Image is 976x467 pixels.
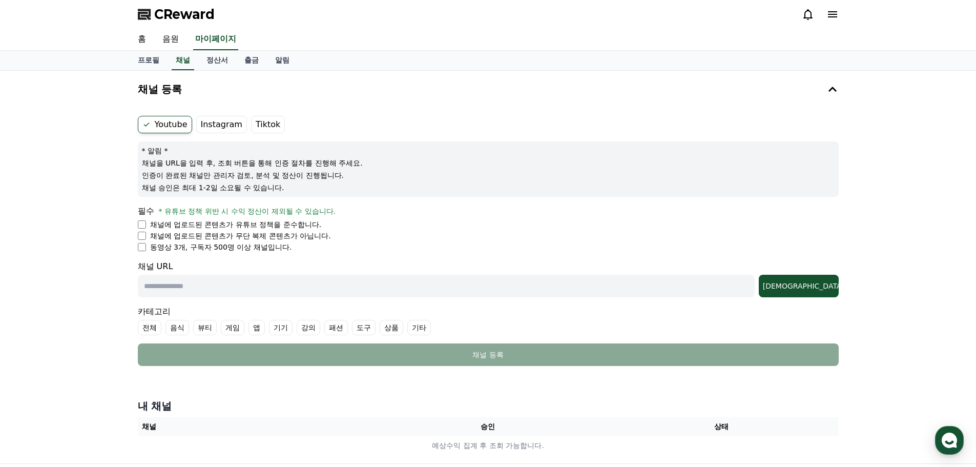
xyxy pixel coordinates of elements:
[150,219,322,230] p: 채널에 업로드된 콘텐츠가 유튜브 정책을 준수합니다.
[236,51,267,70] a: 출금
[324,320,348,335] label: 패션
[138,84,182,95] h4: 채널 등록
[138,260,839,297] div: 채널 URL
[142,158,835,168] p: 채널을 URL을 입력 후, 조회 버튼을 통해 인증 절차를 진행해 주세요.
[132,325,197,351] a: 설정
[221,320,244,335] label: 게임
[380,320,403,335] label: 상품
[172,51,194,70] a: 채널
[269,320,293,335] label: 기기
[193,320,217,335] label: 뷰티
[138,116,192,133] label: Youtube
[138,6,215,23] a: CReward
[158,340,171,349] span: 설정
[134,75,843,104] button: 채널 등록
[759,275,839,297] button: [DEMOGRAPHIC_DATA]
[763,281,835,291] div: [DEMOGRAPHIC_DATA]
[142,182,835,193] p: 채널 승인은 최대 1-2일 소요될 수 있습니다.
[371,417,605,436] th: 승인
[198,51,236,70] a: 정산서
[248,320,265,335] label: 앱
[196,116,247,133] label: Instagram
[352,320,376,335] label: 도구
[159,207,336,215] span: * 유튜브 정책 위반 시 수익 정산이 제외될 수 있습니다.
[68,325,132,351] a: 대화
[407,320,431,335] label: 기타
[165,320,189,335] label: 음식
[3,325,68,351] a: 홈
[138,320,161,335] label: 전체
[154,6,215,23] span: CReward
[297,320,320,335] label: 강의
[251,116,285,133] label: Tiktok
[150,231,331,241] p: 채널에 업로드된 콘텐츠가 무단 복제 콘텐츠가 아닙니다.
[138,417,371,436] th: 채널
[267,51,298,70] a: 알림
[138,399,839,413] h4: 내 채널
[138,343,839,366] button: 채널 등록
[150,242,292,252] p: 동영상 3개, 구독자 500명 이상 채널입니다.
[154,29,187,50] a: 음원
[138,436,839,455] td: 예상수익 집계 후 조회 가능합니다.
[605,417,838,436] th: 상태
[130,51,168,70] a: 프로필
[130,29,154,50] a: 홈
[193,29,238,50] a: 마이페이지
[158,350,818,360] div: 채널 등록
[142,170,835,180] p: 인증이 완료된 채널만 관리자 검토, 분석 및 정산이 진행됩니다.
[138,306,839,335] div: 카테고리
[138,206,154,216] span: 필수
[32,340,38,349] span: 홈
[94,341,106,349] span: 대화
